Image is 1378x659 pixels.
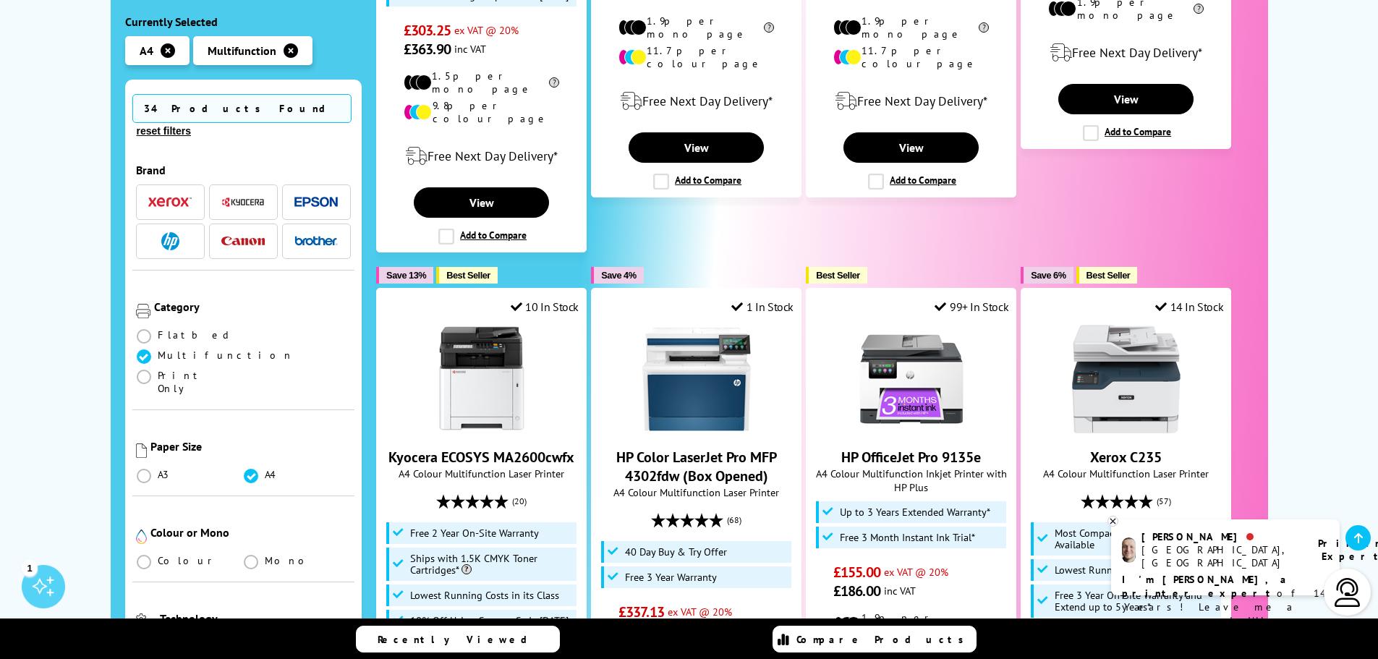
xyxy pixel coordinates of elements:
[806,267,867,284] button: Best Seller
[833,14,989,41] li: 1.9p per mono page
[1083,125,1171,141] label: Add to Compare
[511,299,579,314] div: 10 In Stock
[158,468,171,481] span: A3
[1157,488,1171,515] span: (57)
[1122,537,1136,563] img: ashley-livechat.png
[208,43,276,58] span: Multifunction
[629,132,763,163] a: View
[814,81,1008,122] div: modal_delivery
[404,99,559,125] li: 9.8p per colour page
[356,626,560,652] a: Recently Viewed
[378,633,542,646] span: Recently Viewed
[384,136,579,177] div: modal_delivery
[843,132,978,163] a: View
[1122,573,1329,642] p: of 14 years! Leave me a message and I'll respond ASAP
[833,582,880,600] span: £186.00
[454,42,486,56] span: inc VAT
[265,468,278,481] span: A4
[410,553,574,576] span: Ships with 1.5K CMYK Toner Cartridges*
[1090,448,1162,467] a: Xerox C235
[436,267,498,284] button: Best Seller
[410,590,559,601] span: Lowest Running Costs in its Class
[136,304,150,318] img: Category
[618,14,774,41] li: 1.9p per mono page
[1055,590,1218,613] span: Free 3 Year On-Site Warranty and Extend up to 5 Years*
[428,422,536,436] a: Kyocera ECOSYS MA2600cwfx
[773,626,977,652] a: Compare Products
[599,485,794,499] span: A4 Colour Multifunction Laser Printer
[1021,267,1073,284] button: Save 6%
[294,236,338,246] img: Brother
[1122,573,1290,600] b: I'm [PERSON_NAME], a printer expert
[816,270,860,281] span: Best Seller
[1058,84,1193,114] a: View
[1055,564,1204,576] span: Lowest Running Costs in its Class
[158,369,244,395] span: Print Only
[1333,578,1362,607] img: user-headset-light.svg
[150,525,352,540] div: Colour or Mono
[840,506,990,518] span: Up to 3 Years Extended Warranty*
[438,229,527,245] label: Add to Compare
[1072,422,1181,436] a: Xerox C235
[1072,325,1181,433] img: Xerox C235
[404,40,451,59] span: £363.90
[388,448,574,467] a: Kyocera ECOSYS MA2600cwfx
[221,197,265,208] img: Kyocera
[625,571,717,583] span: Free 3 Year Warranty
[161,232,179,250] img: HP
[217,192,269,212] button: Kyocera
[414,187,548,218] a: View
[857,422,966,436] a: HP OfficeJet Pro 9135e
[601,270,636,281] span: Save 4%
[265,554,312,567] span: Mono
[454,23,519,37] span: ex VAT @ 20%
[144,192,196,212] button: Xerox
[158,554,218,567] span: Colour
[833,563,880,582] span: £155.00
[731,299,794,314] div: 1 In Stock
[290,192,342,212] button: Epson
[154,299,352,314] div: Category
[290,231,342,251] button: Brother
[410,615,569,626] span: 10% Off Using Coupon Code [DATE]
[841,448,981,467] a: HP OfficeJet Pro 9135e
[884,584,916,598] span: inc VAT
[446,270,490,281] span: Best Seller
[1029,33,1223,73] div: modal_delivery
[512,488,527,515] span: (20)
[1031,270,1066,281] span: Save 6%
[1076,267,1138,284] button: Best Seller
[618,44,774,70] li: 11.7p per colour page
[1155,299,1223,314] div: 14 In Stock
[935,299,1008,314] div: 99+ In Stock
[132,94,352,123] span: 34 Products Found
[140,43,153,58] span: A4
[591,267,643,284] button: Save 4%
[796,633,971,646] span: Compare Products
[1029,467,1223,480] span: A4 Colour Multifunction Laser Printer
[642,325,751,433] img: HP Color LaserJet Pro MFP 4302fdw (Box Opened)
[653,174,741,190] label: Add to Compare
[217,231,269,251] button: Canon
[884,565,948,579] span: ex VAT @ 20%
[668,605,732,618] span: ex VAT @ 20%
[833,611,989,637] li: 1.9p per mono page
[150,439,352,454] div: Paper Size
[625,546,727,558] span: 40 Day Buy & Try Offer
[136,613,157,630] img: Technology
[840,532,975,543] span: Free 3 Month Instant Ink Trial*
[125,14,362,29] div: Currently Selected
[1141,530,1300,543] div: [PERSON_NAME]
[404,69,559,95] li: 1.5p per mono page
[857,325,966,433] img: HP OfficeJet Pro 9135e
[1086,270,1131,281] span: Best Seller
[22,560,38,576] div: 1
[148,197,192,208] img: Xerox
[727,506,741,534] span: (68)
[642,422,751,436] a: HP Color LaserJet Pro MFP 4302fdw (Box Opened)
[144,231,196,251] button: HP
[160,611,351,626] div: Technology
[1141,543,1300,569] div: [GEOGRAPHIC_DATA], [GEOGRAPHIC_DATA]
[404,21,451,40] span: £303.25
[136,530,147,544] img: Colour or Mono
